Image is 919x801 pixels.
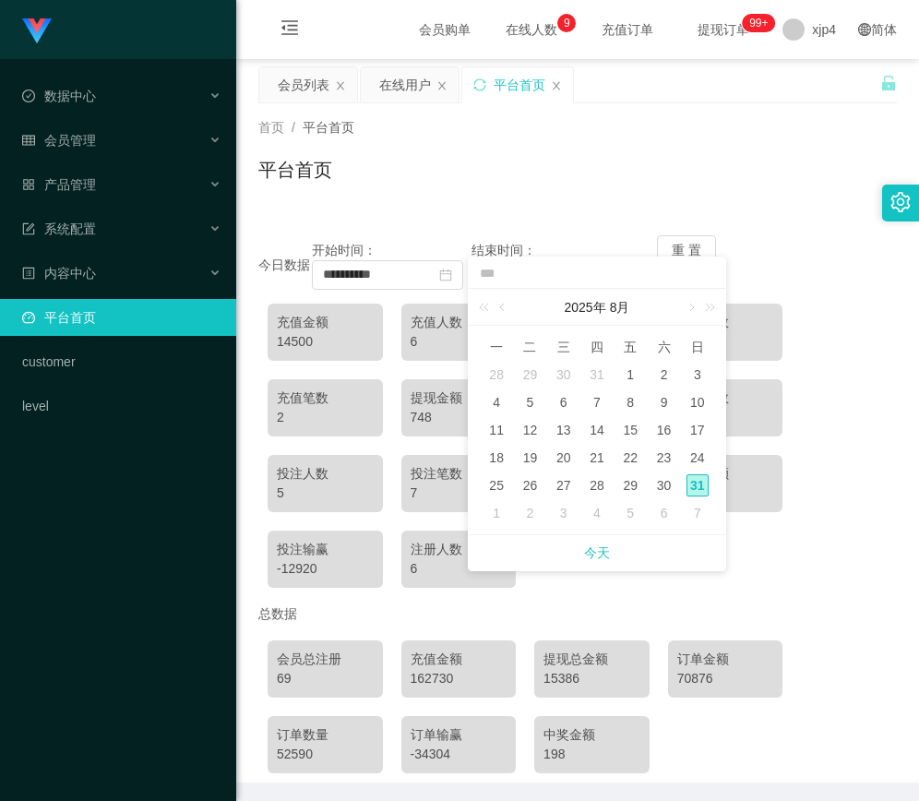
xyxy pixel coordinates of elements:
td: 2025年9月4日 [580,499,614,527]
div: 11 [485,419,507,441]
th: 周二 [513,333,546,361]
div: 69 [277,669,374,688]
td: 2025年8月4日 [480,389,513,416]
div: 充值金额 [411,650,507,669]
span: 二 [513,339,546,355]
td: 2025年8月5日 [513,389,546,416]
i: 图标: global [858,23,871,36]
div: 29 [619,474,641,496]
td: 2025年8月20日 [547,444,580,472]
div: 5 [619,502,641,524]
div: 6 [411,332,507,352]
div: 会员列表 [278,67,329,102]
div: 7 [586,391,608,413]
div: 31 [586,364,608,386]
td: 2025年8月28日 [580,472,614,499]
div: 7 [686,502,709,524]
a: 2025年 [563,289,608,326]
div: 18 [485,447,507,469]
div: 4 [485,391,507,413]
td: 2025年9月1日 [480,499,513,527]
div: 8 [619,391,641,413]
div: 10 [686,391,709,413]
sup: 239 [742,14,775,32]
div: 52590 [277,745,374,764]
span: 四 [580,339,614,355]
div: 198 [543,745,640,764]
div: 14500 [277,332,374,352]
th: 周五 [614,333,647,361]
div: 2 [519,502,541,524]
td: 2025年9月2日 [513,499,546,527]
td: 2025年8月18日 [480,444,513,472]
span: 在线人数 [496,23,567,36]
a: 图标: dashboard平台首页 [22,299,221,336]
div: 28 [485,364,507,386]
td: 2025年8月23日 [647,444,680,472]
p: 9 [564,14,570,32]
div: 22 [619,447,641,469]
span: 六 [647,339,680,355]
div: 订单输赢 [411,725,507,745]
td: 2025年8月10日 [681,389,714,416]
i: 图标: check-circle-o [22,90,35,102]
a: 上个月 (翻页上键) [495,289,512,326]
td: 2025年8月1日 [614,361,647,389]
td: 2025年8月11日 [480,416,513,444]
span: 数据中心 [22,89,96,103]
div: 25 [485,474,507,496]
span: / [292,120,295,135]
span: 一 [480,339,513,355]
i: 图标: form [22,222,35,235]
sup: 9 [557,14,576,32]
div: 19 [519,447,541,469]
button: 重 置 [657,235,716,265]
i: 图标: setting [890,192,911,212]
div: 3 [686,364,709,386]
div: 6 [553,391,575,413]
span: 充值订单 [592,23,662,36]
div: 13 [553,419,575,441]
div: 注册人数 [411,540,507,559]
td: 2025年8月27日 [547,472,580,499]
td: 2025年8月30日 [647,472,680,499]
a: 下个月 (翻页下键) [682,289,698,326]
div: 162730 [411,669,507,688]
td: 2025年8月31日 [681,472,714,499]
span: 日 [681,339,714,355]
div: 4 [586,502,608,524]
div: 16 [653,419,675,441]
th: 周四 [580,333,614,361]
div: 1 [619,364,641,386]
div: 5 [277,484,374,503]
td: 2025年8月25日 [480,472,513,499]
td: 2025年8月12日 [513,416,546,444]
div: 充值人数 [411,313,507,332]
div: 70876 [677,669,774,688]
div: 提现金额 [411,389,507,408]
td: 2025年8月21日 [580,444,614,472]
span: 系统配置 [22,221,96,236]
span: 产品管理 [22,177,96,192]
i: 图标: appstore-o [22,178,35,191]
div: 14 [586,419,608,441]
div: 23 [653,447,675,469]
div: 7 [411,484,507,503]
td: 2025年8月19日 [513,444,546,472]
a: 今天 [584,535,610,570]
a: 上一年 (Control键加左方向键) [475,289,499,326]
i: 图标: close [551,80,562,91]
div: 20 [553,447,575,469]
td: 2025年7月28日 [480,361,513,389]
div: 17 [686,419,709,441]
div: 748 [411,408,507,427]
td: 2025年8月29日 [614,472,647,499]
div: 6 [411,559,507,579]
i: 图标: close [436,80,448,91]
div: 今日数据 [258,256,312,275]
div: 30 [653,474,675,496]
td: 2025年7月31日 [580,361,614,389]
span: 结束时间： [471,243,536,257]
div: 会员总注册 [277,650,374,669]
div: -34304 [411,745,507,764]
